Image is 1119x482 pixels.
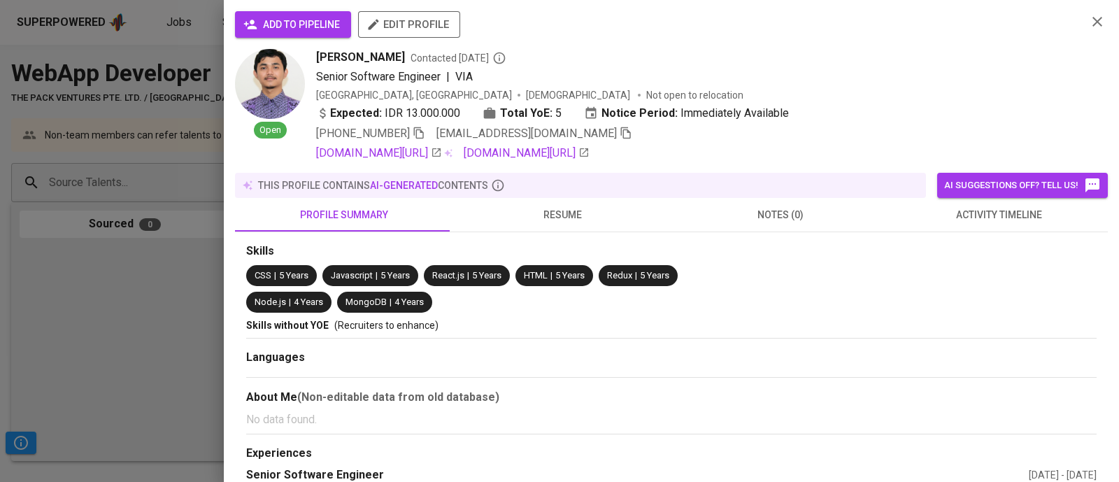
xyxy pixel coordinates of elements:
span: edit profile [369,15,449,34]
span: | [274,269,276,283]
b: Total YoE: [500,105,553,122]
span: VIA [455,70,473,83]
img: b7c226e3fdd8ff9d338d4041630f3341.jpg [235,49,305,119]
span: AI-generated [370,180,438,191]
span: | [635,269,637,283]
span: | [550,269,553,283]
span: 5 [555,105,562,122]
span: [EMAIL_ADDRESS][DOMAIN_NAME] [436,127,617,140]
b: (Non-editable data from old database) [297,390,499,404]
span: resume [462,206,663,224]
span: 5 Years [380,270,410,281]
a: [DOMAIN_NAME][URL] [464,145,590,162]
a: edit profile [358,18,460,29]
span: | [289,296,291,309]
div: IDR 13.000.000 [316,105,460,122]
span: HTML [524,270,548,281]
span: 5 Years [472,270,501,281]
span: activity timeline [898,206,1099,224]
span: | [467,269,469,283]
span: AI suggestions off? Tell us! [944,177,1101,194]
span: Open [254,124,287,137]
span: React.js [432,270,464,281]
span: | [376,269,378,283]
button: AI suggestions off? Tell us! [937,173,1108,198]
span: MongoDB [345,297,387,307]
span: Redux [607,270,632,281]
span: (Recruiters to enhance) [334,320,439,331]
div: [DATE] - [DATE] [1029,468,1097,482]
span: Skills without YOE [246,320,329,331]
span: Contacted [DATE] [411,51,506,65]
p: No data found. [246,411,1097,428]
button: edit profile [358,11,460,38]
span: 5 Years [555,270,585,281]
span: Node.js [255,297,286,307]
span: 5 Years [279,270,308,281]
p: this profile contains contents [258,178,488,192]
span: notes (0) [680,206,881,224]
span: [PHONE_NUMBER] [316,127,410,140]
div: Skills [246,243,1097,260]
div: Experiences [246,446,1097,462]
span: CSS [255,270,271,281]
span: Javascript [331,270,373,281]
span: [DEMOGRAPHIC_DATA] [526,88,632,102]
span: 4 Years [294,297,323,307]
span: profile summary [243,206,445,224]
div: About Me [246,389,1097,406]
b: Notice Period: [601,105,678,122]
div: [GEOGRAPHIC_DATA], [GEOGRAPHIC_DATA] [316,88,512,102]
span: 4 Years [394,297,424,307]
b: Expected: [330,105,382,122]
span: Senior Software Engineer [316,70,441,83]
span: | [446,69,450,85]
span: 5 Years [640,270,669,281]
svg: By Batam recruiter [492,51,506,65]
div: Immediately Available [584,105,789,122]
span: | [390,296,392,309]
p: Not open to relocation [646,88,743,102]
span: [PERSON_NAME] [316,49,405,66]
a: [DOMAIN_NAME][URL] [316,145,442,162]
span: add to pipeline [246,16,340,34]
div: Languages [246,350,1097,366]
button: add to pipeline [235,11,351,38]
